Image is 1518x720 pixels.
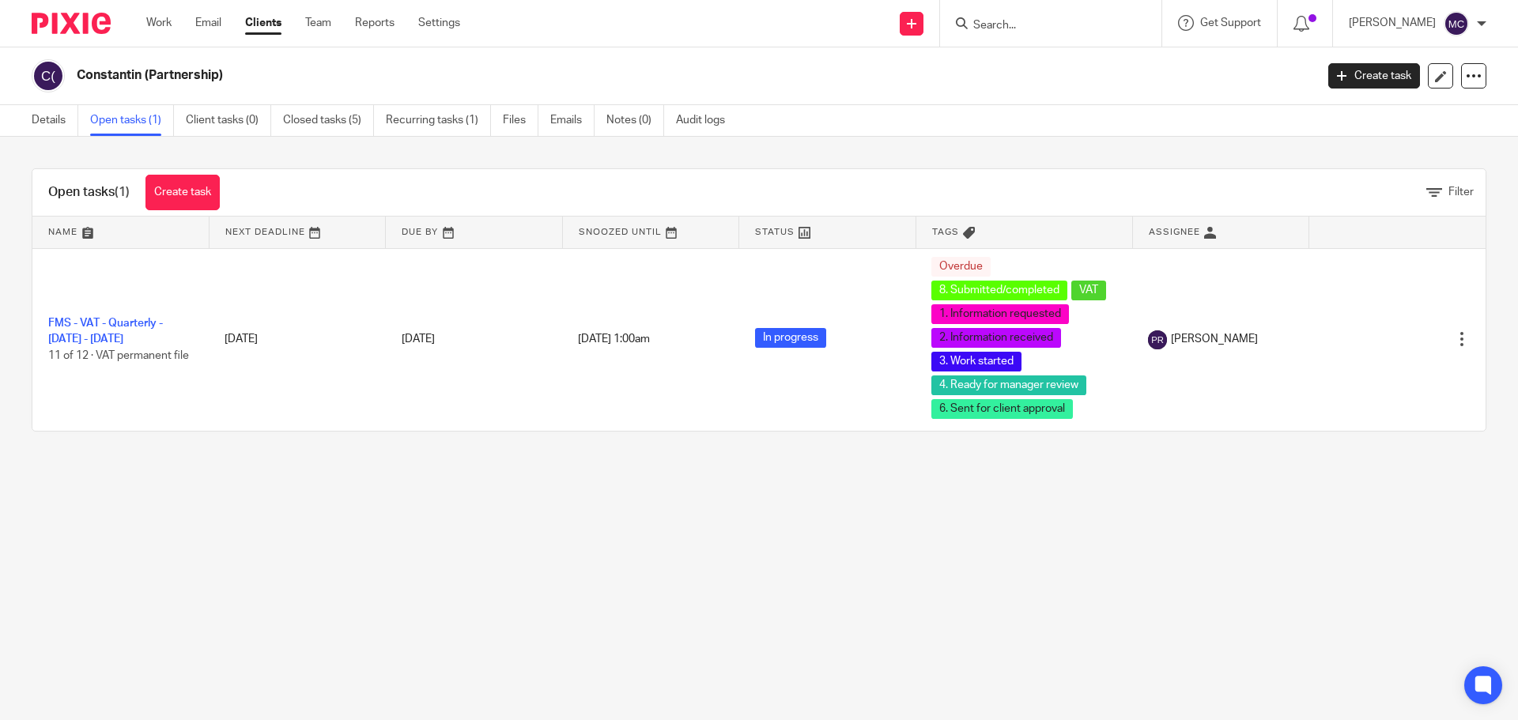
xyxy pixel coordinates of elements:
span: 2. Information received [931,328,1061,348]
a: Work [146,15,172,31]
a: Email [195,15,221,31]
img: svg%3E [1148,330,1167,349]
img: svg%3E [32,59,65,92]
h1: Open tasks [48,184,130,201]
a: Recurring tasks (1) [386,105,491,136]
span: 3. Work started [931,352,1021,371]
span: [DATE] [402,334,435,345]
a: Settings [418,15,460,31]
a: Clients [245,15,281,31]
img: svg%3E [1444,11,1469,36]
p: [PERSON_NAME] [1349,15,1436,31]
h2: Constantin (Partnership) [77,67,1059,84]
a: Audit logs [676,105,737,136]
span: Snoozed Until [579,228,662,236]
input: Search [972,19,1114,33]
a: Closed tasks (5) [283,105,374,136]
span: Overdue [931,257,991,277]
span: 11 of 12 · VAT permanent file [48,350,189,361]
a: Files [503,105,538,136]
span: 4. Ready for manager review [931,375,1086,395]
span: [DATE] 1:00am [578,334,650,345]
a: Team [305,15,331,31]
a: Reports [355,15,395,31]
td: [DATE] [209,248,385,431]
a: Details [32,105,78,136]
span: (1) [115,186,130,198]
a: Create task [145,175,220,210]
span: VAT [1071,281,1106,300]
span: Get Support [1200,17,1261,28]
span: 6. Sent for client approval [931,399,1073,419]
a: Create task [1328,63,1420,89]
span: Filter [1448,187,1474,198]
span: Tags [932,228,959,236]
a: Emails [550,105,595,136]
a: Notes (0) [606,105,664,136]
span: 8. Submitted/completed [931,281,1067,300]
a: Open tasks (1) [90,105,174,136]
span: 1. Information requested [931,304,1069,324]
a: Client tasks (0) [186,105,271,136]
span: In progress [755,328,826,348]
span: [PERSON_NAME] [1171,331,1258,347]
a: FMS - VAT - Quarterly - [DATE] - [DATE] [48,318,163,345]
span: Status [755,228,795,236]
img: Pixie [32,13,111,34]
